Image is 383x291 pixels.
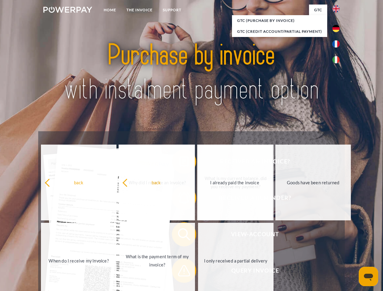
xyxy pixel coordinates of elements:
[45,256,113,265] div: When do I receive my invoice?
[232,15,327,26] a: GTC (Purchase by invoice)
[232,26,327,37] a: GTC (Credit account/partial payment)
[121,5,158,15] a: THE INVOICE
[45,178,113,186] div: back
[201,178,269,186] div: I already paid the invoice
[122,178,190,186] div: back
[332,5,340,12] img: en
[279,178,347,186] div: Goods have been returned
[359,267,378,286] iframe: Button to launch messaging window
[332,40,340,48] img: fr
[58,29,325,116] img: title-powerpay_en.svg
[43,7,92,13] img: logo-powerpay-white.svg
[202,256,270,265] div: I only received a partial delivery
[332,25,340,32] img: de
[123,253,191,269] div: What is the payment term of my invoice?
[158,5,186,15] a: Support
[99,5,121,15] a: Home
[332,56,340,63] img: it
[309,5,327,15] a: GTC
